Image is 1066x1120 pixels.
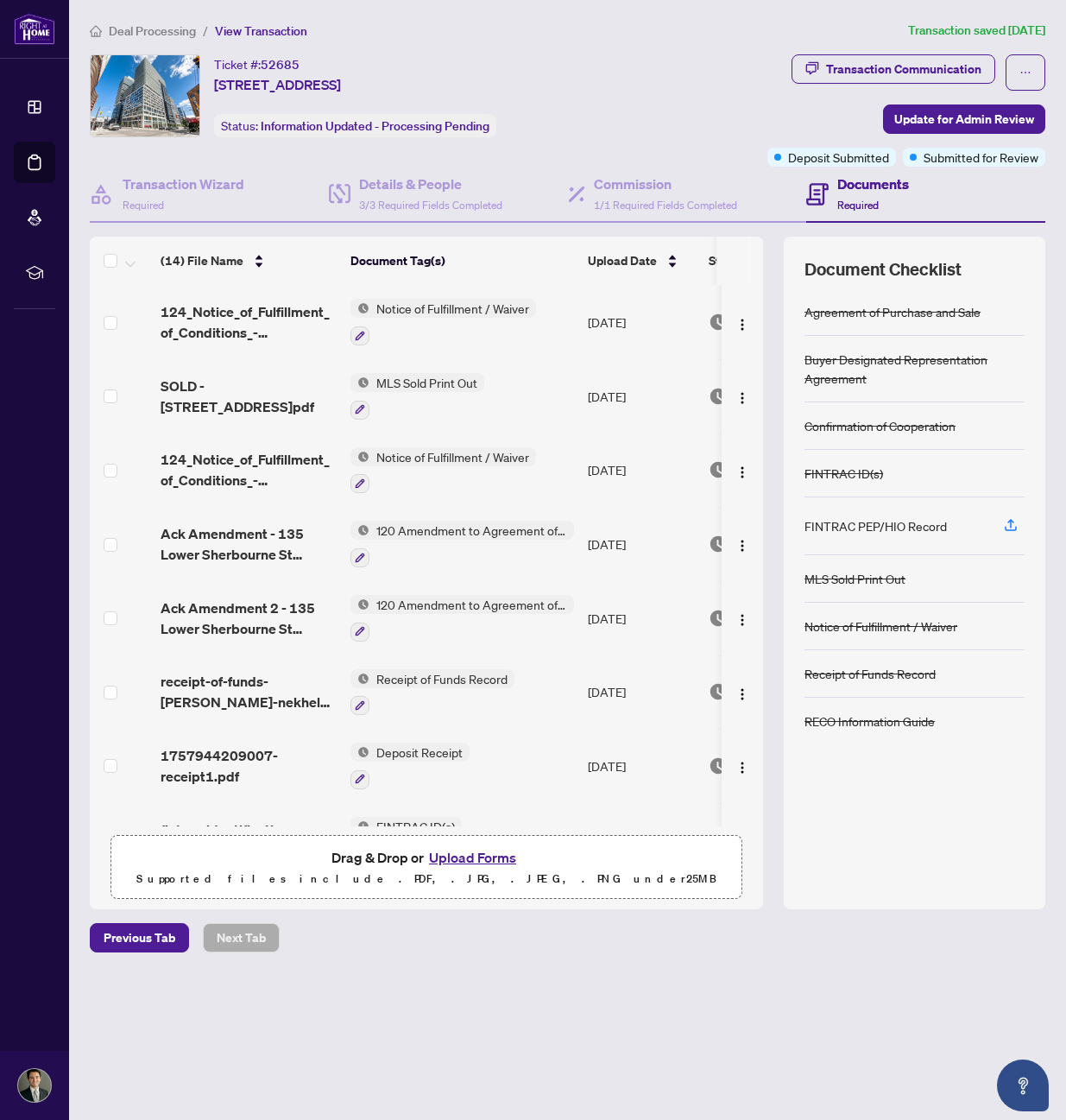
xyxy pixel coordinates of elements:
[18,1069,51,1102] img: Profile Icon
[214,54,300,74] div: Ticket #:
[581,237,702,285] th: Upload Date
[369,669,514,688] span: Receipt of Funds Record
[214,74,341,95] span: [STREET_ADDRESS]
[804,664,936,683] div: Receipt of Funds Record
[369,373,484,392] span: MLS Sold Print Out
[90,25,102,37] span: home
[581,729,702,803] td: [DATE]
[350,373,369,392] img: Status Icon
[350,743,369,762] img: Status Icon
[594,199,737,212] span: 1/1 Required Fields Completed
[350,447,536,494] button: Status IconNotice of Fulfillment / Waiver
[709,535,728,554] img: Document Status
[331,846,521,869] span: Drag & Drop or
[804,569,905,588] div: MLS Sold Print Out
[581,803,702,877] td: [DATE]
[729,308,756,336] button: Logo
[594,174,737,194] h4: Commission
[369,817,462,836] span: FINTRAC ID(s)
[350,299,369,318] img: Status Icon
[350,817,462,864] button: Status IconFINTRAC ID(s)
[14,13,55,45] img: logo
[729,752,756,780] button: Logo
[261,57,300,73] span: 52685
[369,743,470,762] span: Deposit Receipt
[350,595,574,642] button: Status Icon120 Amendment to Agreement of Purchase and Sale
[161,301,337,343] span: 124_Notice_of_Fulfillment_of_Conditions_-_Agreement_of_Purchase_and_Sale_-_A_-_PropTx-[PERSON_NAM...
[581,507,702,581] td: [DATE]
[214,114,496,137] div: Status:
[735,613,749,627] img: Logo
[804,464,883,483] div: FINTRAC ID(s)
[837,199,879,212] span: Required
[123,199,164,212] span: Required
[424,846,521,869] button: Upload Forms
[161,449,337,490] span: 124_Notice_of_Fulfillment_of_Conditions_-_Agreement_of_Purchase_and_Sale_-_A_-_PropTx-[PERSON_NAM...
[359,174,502,194] h4: Details & People
[161,671,337,712] span: receipt-of-funds-[PERSON_NAME]-nekhela-20250915-065953.pdf
[709,682,728,701] img: Document Status
[709,609,728,628] img: Document Status
[369,521,574,540] span: 120 Amendment to Agreement of Purchase and Sale
[709,756,728,775] img: Document Status
[924,148,1038,167] span: Submitted for Review
[735,318,749,332] img: Logo
[350,595,369,614] img: Status Icon
[350,669,369,688] img: Status Icon
[161,819,337,861] span: fintrac-identification-record-[PERSON_NAME]-nekhela-20250912-102628.pdf
[804,617,957,636] div: Notice of Fulfillment / Waiver
[894,105,1034,133] span: Update for Admin Review
[729,530,756,558] button: Logo
[709,251,744,270] span: Status
[735,391,749,405] img: Logo
[203,923,280,952] button: Next Tab
[729,383,756,410] button: Logo
[161,251,243,270] span: (14) File Name
[729,456,756,484] button: Logo
[837,174,909,194] h4: Documents
[788,148,889,167] span: Deposit Submitted
[702,237,848,285] th: Status
[826,55,981,83] div: Transaction Communication
[709,460,728,479] img: Document Status
[1019,66,1031,79] span: ellipsis
[729,604,756,632] button: Logo
[883,104,1045,134] button: Update for Admin Review
[215,23,307,39] span: View Transaction
[111,836,741,900] span: Drag & Drop orUpload FormsSupported files include .PDF, .JPG, .JPEG, .PNG under25MB
[792,54,995,84] button: Transaction Communication
[161,376,337,417] span: SOLD - [STREET_ADDRESS]pdf
[735,539,749,553] img: Logo
[369,447,536,466] span: Notice of Fulfillment / Waiver
[344,237,581,285] th: Document Tag(s)
[161,523,337,565] span: Ack Amendment - 135 Lower Sherbourne St 665B_[DATE] 10_22_12.pdf
[709,387,728,406] img: Document Status
[261,118,489,134] span: Information Updated - Processing Pending
[908,21,1045,41] article: Transaction saved [DATE]
[203,21,208,41] li: /
[123,174,244,194] h4: Transaction Wizard
[350,669,514,716] button: Status IconReceipt of Funds Record
[359,199,502,212] span: 3/3 Required Fields Completed
[581,581,702,655] td: [DATE]
[804,416,956,435] div: Confirmation of Cooperation
[350,521,574,567] button: Status Icon120 Amendment to Agreement of Purchase and Sale
[804,257,962,282] span: Document Checklist
[581,285,702,359] td: [DATE]
[369,299,536,318] span: Notice of Fulfillment / Waiver
[735,465,749,479] img: Logo
[588,251,657,270] span: Upload Date
[369,595,574,614] span: 120 Amendment to Agreement of Purchase and Sale
[581,359,702,433] td: [DATE]
[804,350,1025,388] div: Buyer Designated Representation Agreement
[104,924,175,952] span: Previous Tab
[804,712,935,731] div: RECO Information Guide
[997,1060,1049,1111] button: Open asap
[729,678,756,706] button: Logo
[350,817,369,836] img: Status Icon
[581,655,702,730] td: [DATE]
[91,55,199,136] img: IMG-C12299135_1.jpg
[735,687,749,701] img: Logo
[735,761,749,775] img: Logo
[350,373,484,420] button: Status IconMLS Sold Print Out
